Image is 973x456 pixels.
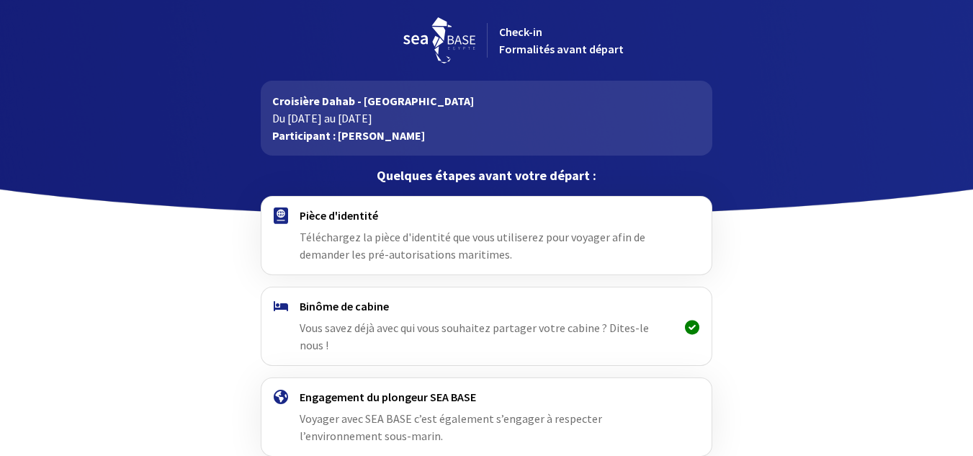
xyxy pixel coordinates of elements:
p: Croisière Dahab - [GEOGRAPHIC_DATA] [272,92,701,109]
h4: Engagement du plongeur SEA BASE [300,390,673,404]
img: engagement.svg [274,390,288,404]
h4: Pièce d'identité [300,208,673,223]
span: Vous savez déjà avec qui vous souhaitez partager votre cabine ? Dites-le nous ! [300,321,649,352]
img: binome.svg [274,301,288,311]
img: passport.svg [274,207,288,224]
p: Participant : [PERSON_NAME] [272,127,701,144]
span: Voyager avec SEA BASE c’est également s’engager à respecter l’environnement sous-marin. [300,411,602,443]
p: Du [DATE] au [DATE] [272,109,701,127]
span: Téléchargez la pièce d'identité que vous utiliserez pour voyager afin de demander les pré-autoris... [300,230,645,261]
p: Quelques étapes avant votre départ : [261,167,712,184]
span: Check-in Formalités avant départ [499,24,624,56]
h4: Binôme de cabine [300,299,673,313]
img: logo_seabase.svg [403,17,475,63]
